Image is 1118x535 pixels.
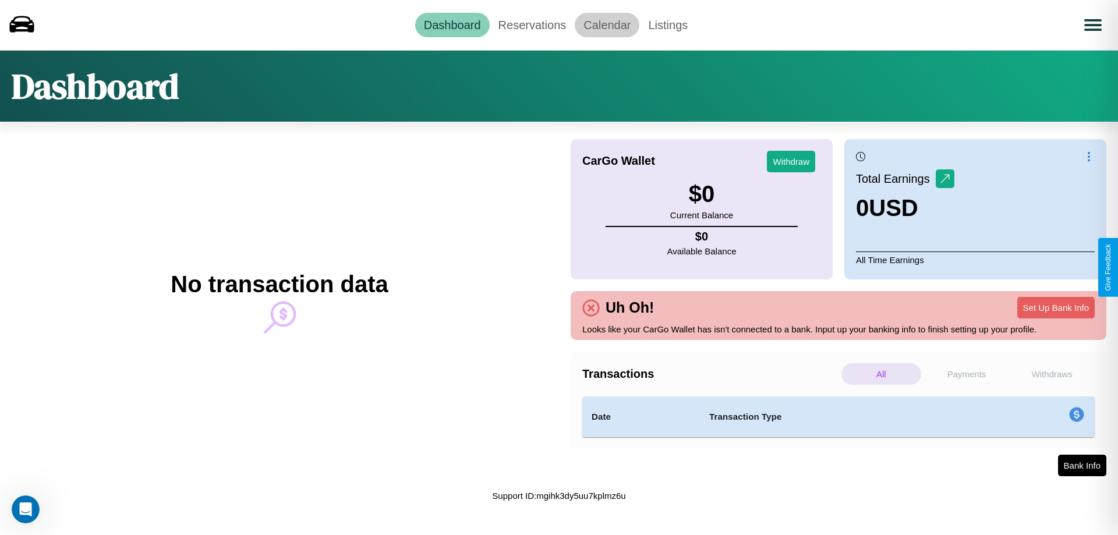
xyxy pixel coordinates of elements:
p: Support ID: mgihk3dy5uu7kplmz6u [492,488,625,504]
h3: 0 USD [856,195,954,221]
p: Looks like your CarGo Wallet has isn't connected to a bank. Input up your banking info to finish ... [582,321,1095,337]
p: All [841,363,921,385]
button: Set Up Bank Info [1017,297,1095,318]
a: Reservations [490,13,575,37]
h4: Uh Oh! [600,299,660,316]
a: Listings [639,13,696,37]
p: Withdraws [1012,363,1092,385]
h4: Date [592,410,691,424]
a: Dashboard [415,13,490,37]
p: Total Earnings [856,168,936,189]
h4: Transactions [582,367,838,381]
iframe: Intercom live chat [12,495,40,523]
h1: Dashboard [12,62,179,110]
h4: Transaction Type [709,410,974,424]
p: All Time Earnings [856,251,1095,268]
p: Payments [927,363,1007,385]
table: simple table [582,396,1095,437]
button: Withdraw [767,151,815,172]
button: Bank Info [1058,455,1106,476]
div: Give Feedback [1104,244,1112,291]
h4: $ 0 [667,230,737,243]
h4: CarGo Wallet [582,154,655,168]
a: Calendar [575,13,639,37]
p: Available Balance [667,243,737,259]
p: Current Balance [670,207,733,223]
button: Open menu [1077,9,1109,41]
h3: $ 0 [670,181,733,207]
h2: No transaction data [171,271,388,297]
